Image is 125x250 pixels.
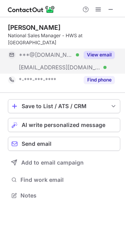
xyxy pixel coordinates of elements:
[8,118,120,132] button: AI write personalized message
[8,174,120,185] button: Find work email
[8,24,61,31] div: [PERSON_NAME]
[19,51,73,58] span: ***@[DOMAIN_NAME]
[20,192,117,199] span: Notes
[8,190,120,201] button: Notes
[8,156,120,170] button: Add to email campaign
[22,122,105,128] span: AI write personalized message
[8,99,120,113] button: save-profile-one-click
[84,76,115,84] button: Reveal Button
[8,32,120,46] div: National Sales Manager - HWS at [GEOGRAPHIC_DATA]
[22,103,107,109] div: Save to List / ATS / CRM
[8,137,120,151] button: Send email
[19,64,101,71] span: [EMAIL_ADDRESS][DOMAIN_NAME]
[84,51,115,59] button: Reveal Button
[8,5,55,14] img: ContactOut v5.3.10
[22,141,51,147] span: Send email
[21,159,84,166] span: Add to email campaign
[20,176,117,183] span: Find work email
